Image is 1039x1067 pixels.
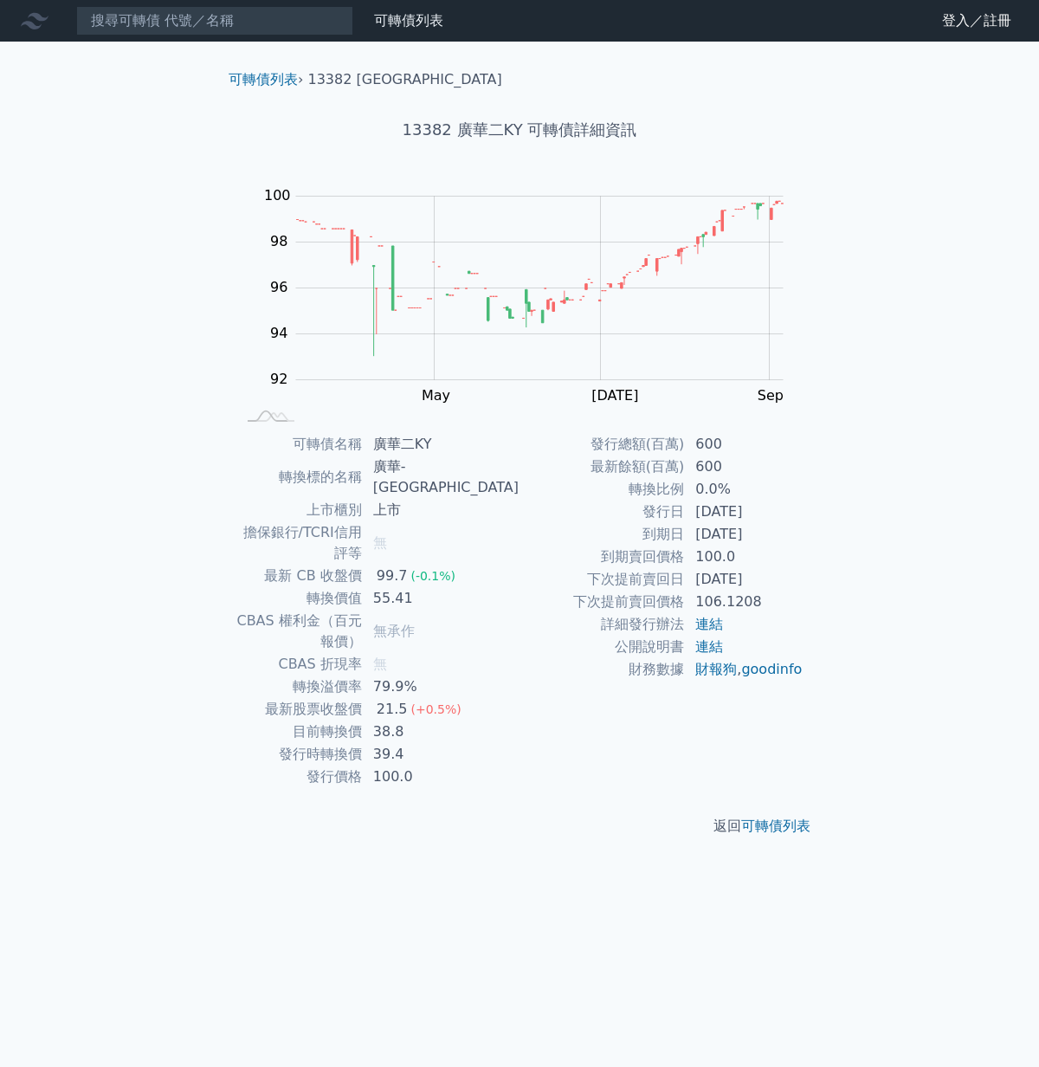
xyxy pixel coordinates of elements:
[741,818,810,834] a: 可轉債列表
[519,658,685,681] td: 財務數據
[236,587,363,610] td: 轉換價值
[373,623,415,639] span: 無承作
[519,636,685,658] td: 公開說明書
[363,499,519,521] td: 上市
[76,6,353,36] input: 搜尋可轉債 代號／名稱
[264,187,291,204] tspan: 100
[519,568,685,591] td: 下次提前賣回日
[236,521,363,565] td: 擔保銀行/TCRI信用評等
[373,699,411,720] div: 21.5
[685,478,803,501] td: 0.0%
[236,766,363,788] td: 發行價格
[270,233,287,249] tspan: 98
[363,676,519,698] td: 79.9%
[695,638,723,655] a: 連結
[695,661,737,677] a: 財報狗
[236,456,363,499] td: 轉換標的名稱
[229,71,298,87] a: 可轉債列表
[519,546,685,568] td: 到期賣回價格
[255,187,810,404] g: Chart
[363,433,519,456] td: 廣華二KY
[236,676,363,698] td: 轉換溢價率
[519,433,685,456] td: 發行總額(百萬)
[685,501,803,523] td: [DATE]
[270,279,287,295] tspan: 96
[373,534,387,551] span: 無
[519,501,685,523] td: 發行日
[363,456,519,499] td: 廣華-[GEOGRAPHIC_DATA]
[374,12,443,29] a: 可轉債列表
[685,456,803,478] td: 600
[236,610,363,653] td: CBAS 權利金（百元報價）
[373,656,387,672] span: 無
[519,613,685,636] td: 詳細發行辦法
[685,591,803,613] td: 106.1208
[685,658,803,681] td: ,
[410,702,461,716] span: (+0.5%)
[363,743,519,766] td: 39.4
[519,456,685,478] td: 最新餘額(百萬)
[215,118,824,142] h1: 13382 廣華二KY 可轉債詳細資訊
[685,546,803,568] td: 100.0
[591,387,638,404] tspan: [DATE]
[236,743,363,766] td: 發行時轉換價
[270,325,287,341] tspan: 94
[685,568,803,591] td: [DATE]
[236,721,363,743] td: 目前轉換價
[928,7,1025,35] a: 登入／註冊
[229,69,303,90] li: ›
[215,816,824,837] p: 返回
[363,721,519,743] td: 38.8
[519,591,685,613] td: 下次提前賣回價格
[685,523,803,546] td: [DATE]
[363,587,519,610] td: 55.41
[410,569,455,583] span: (-0.1%)
[363,766,519,788] td: 100.0
[685,433,803,456] td: 600
[373,566,411,586] div: 99.7
[236,499,363,521] td: 上市櫃別
[236,653,363,676] td: CBAS 折現率
[741,661,802,677] a: goodinfo
[236,565,363,587] td: 最新 CB 收盤價
[758,387,784,404] tspan: Sep
[695,616,723,632] a: 連結
[270,371,287,387] tspan: 92
[236,433,363,456] td: 可轉債名稱
[519,478,685,501] td: 轉換比例
[519,523,685,546] td: 到期日
[422,387,450,404] tspan: May
[236,698,363,721] td: 最新股票收盤價
[308,69,502,90] li: 13382 [GEOGRAPHIC_DATA]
